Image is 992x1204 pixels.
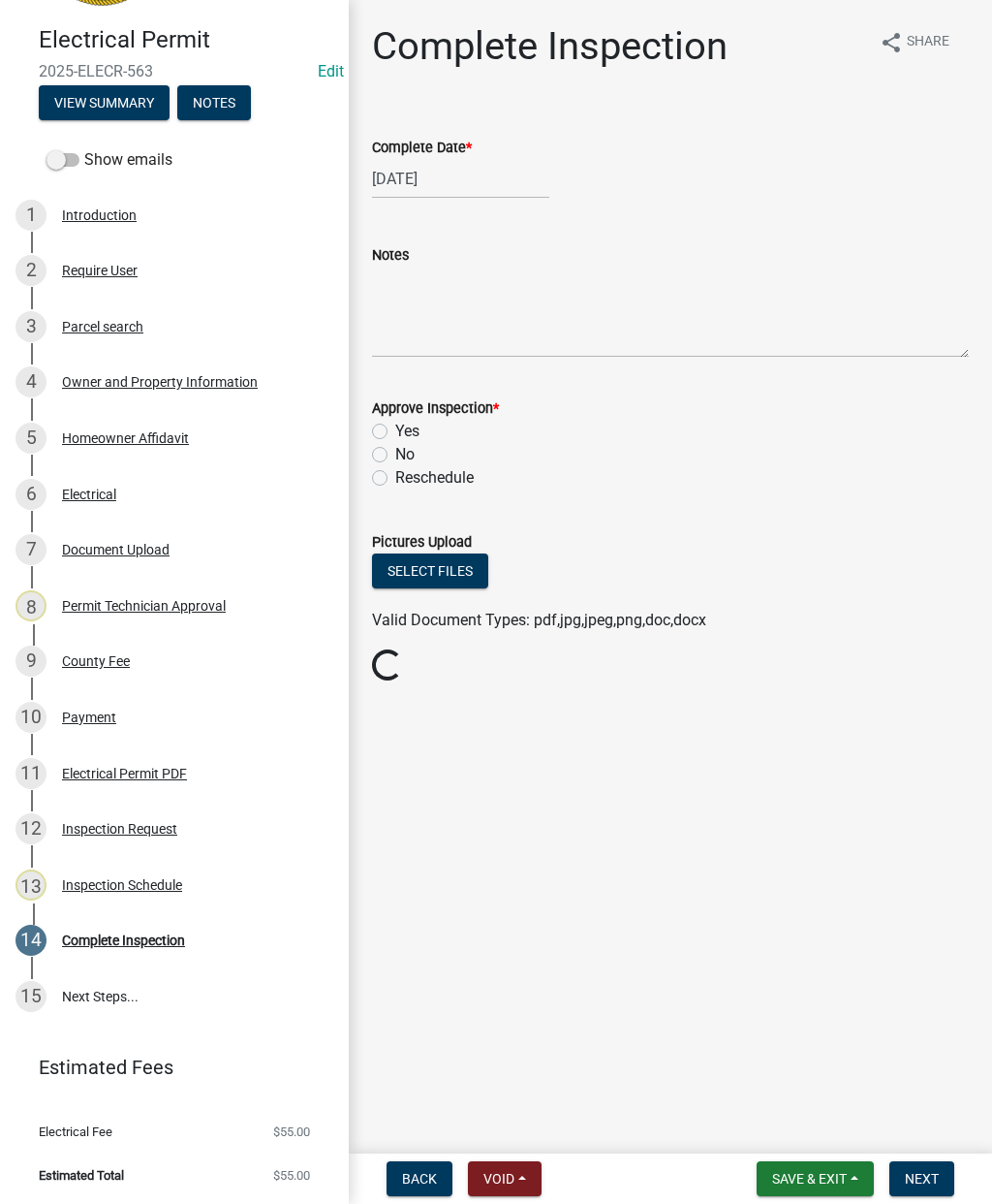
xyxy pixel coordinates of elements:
[15,758,46,789] div: 11
[62,934,185,947] div: Complete Inspection
[39,1125,112,1138] span: Electrical Fee
[62,654,130,668] div: County Fee
[62,488,116,501] div: Electrical
[372,159,549,199] input: mm/dd/yyyy
[39,85,170,120] button: View Summary
[15,813,46,844] div: 12
[62,711,116,724] div: Payment
[62,767,187,780] div: Electrical Permit PDF
[15,870,46,901] div: 13
[387,1161,452,1196] button: Back
[15,981,46,1012] div: 15
[273,1169,310,1182] span: $55.00
[483,1171,514,1187] span: Void
[15,255,46,286] div: 2
[757,1161,874,1196] button: Save & Exit
[62,320,143,333] div: Parcel search
[15,200,46,231] div: 1
[177,96,251,111] wm-modal-confirm: Notes
[907,31,949,54] span: Share
[395,420,419,443] label: Yes
[880,31,903,54] i: share
[15,423,46,454] div: 5
[15,590,46,621] div: 8
[62,822,177,836] div: Inspection Request
[15,479,46,510] div: 6
[177,85,251,120] button: Notes
[39,96,170,111] wm-modal-confirm: Summary
[372,23,728,70] h1: Complete Inspection
[62,264,138,277] div: Require User
[15,925,46,956] div: 14
[62,375,258,389] div: Owner and Property Information
[62,543,170,556] div: Document Upload
[39,26,333,54] h4: Electrical Permit
[62,208,137,222] div: Introduction
[62,599,226,613] div: Permit Technician Approval
[273,1125,310,1138] span: $55.00
[62,431,189,445] div: Homeowner Affidavit
[15,311,46,342] div: 3
[395,466,474,490] label: Reschedule
[372,402,499,416] label: Approve Inspection
[864,23,965,61] button: shareShare
[46,148,172,172] label: Show emails
[372,536,472,550] label: Pictures Upload
[889,1161,954,1196] button: Next
[15,1048,318,1087] a: Estimated Fees
[905,1171,939,1187] span: Next
[372,611,706,629] span: Valid Document Types: pdf,jpg,jpeg,png,doc,docx
[39,62,310,80] span: 2025-ELECR-563
[372,249,409,263] label: Notes
[15,702,46,733] div: 10
[402,1171,437,1187] span: Back
[318,62,344,80] wm-modal-confirm: Edit Application Number
[62,878,182,892] div: Inspection Schedule
[318,62,344,80] a: Edit
[468,1161,542,1196] button: Void
[15,534,46,565] div: 7
[772,1171,847,1187] span: Save & Exit
[372,554,488,588] button: Select files
[395,443,415,466] label: No
[39,1169,124,1182] span: Estimated Total
[15,366,46,397] div: 4
[15,646,46,677] div: 9
[372,142,472,155] label: Complete Date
